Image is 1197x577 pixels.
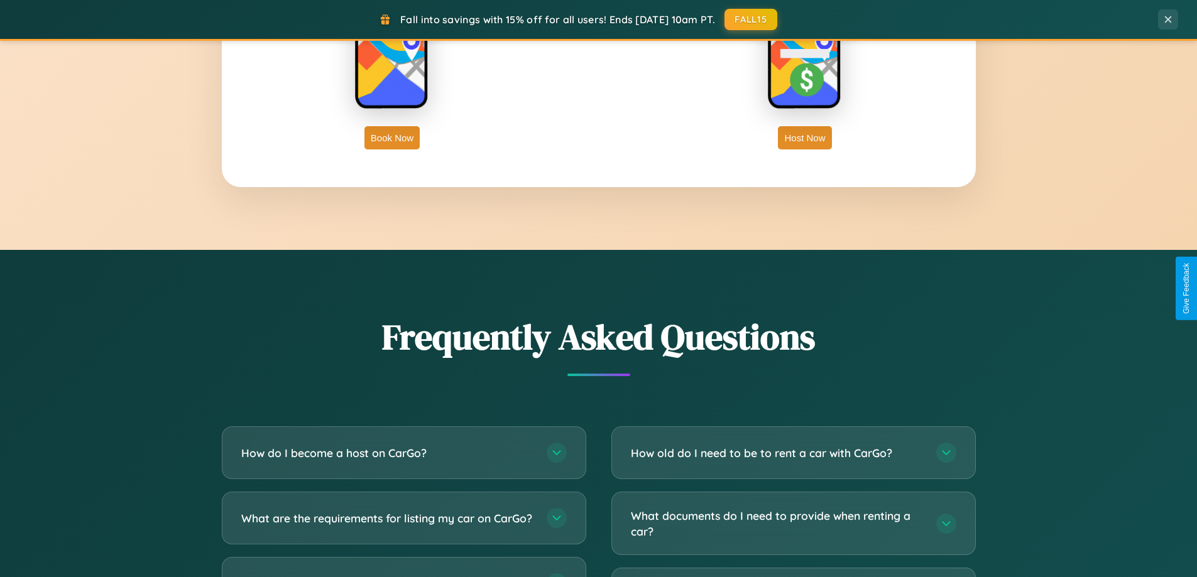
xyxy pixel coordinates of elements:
[222,313,976,361] h2: Frequently Asked Questions
[241,445,534,461] h3: How do I become a host on CarGo?
[724,9,777,30] button: FALL15
[241,510,534,526] h3: What are the requirements for listing my car on CarGo?
[400,13,715,26] span: Fall into savings with 15% off for all users! Ends [DATE] 10am PT.
[778,126,831,149] button: Host Now
[364,126,420,149] button: Book Now
[631,508,924,539] h3: What documents do I need to provide when renting a car?
[631,445,924,461] h3: How old do I need to be to rent a car with CarGo?
[1182,263,1191,314] div: Give Feedback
